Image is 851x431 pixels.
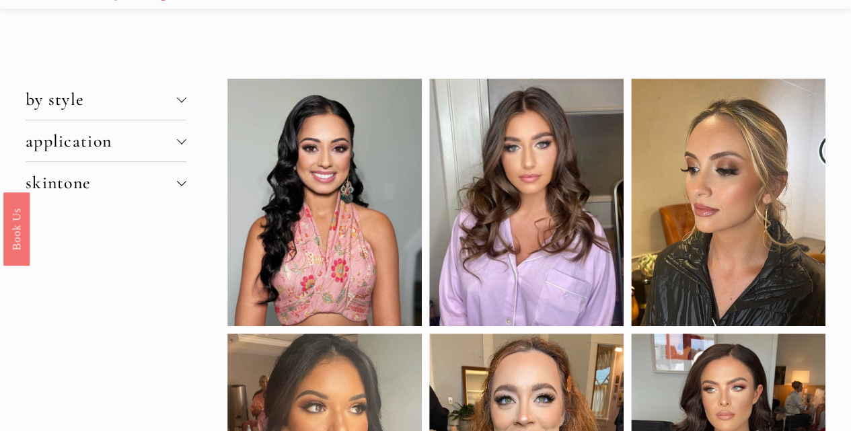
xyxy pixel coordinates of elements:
button: skintone [26,162,186,203]
button: by style [26,79,186,120]
button: application [26,120,186,161]
span: application [26,130,177,151]
span: by style [26,89,177,110]
a: Book Us [3,192,30,265]
span: skintone [26,172,177,193]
